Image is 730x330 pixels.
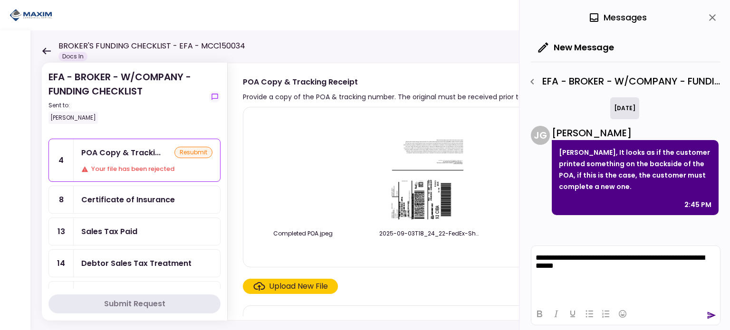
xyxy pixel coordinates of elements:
[49,139,74,181] div: 4
[531,246,720,302] iframe: Rich Text Area
[610,97,639,119] div: [DATE]
[552,126,719,140] div: [PERSON_NAME]
[48,101,205,110] div: Sent to:
[48,70,205,124] div: EFA - BROKER - W/COMPANY - FUNDING CHECKLIST
[581,307,597,321] button: Bullet list
[48,217,221,245] a: 13Sales Tax Paid
[243,279,338,294] span: Click here to upload the required document
[548,307,564,321] button: Italic
[559,147,711,192] p: [PERSON_NAME], It looks as if the customer printed something on the backside of the POA, if this ...
[524,74,720,90] div: EFA - BROKER - W/COMPANY - FUNDING CHECKLIST - POA Copy & Tracking Receipt
[81,147,161,159] div: POA Copy & Tracking Receipt
[174,147,212,158] div: resubmit
[48,249,221,277] a: 14Debtor Sales Tax Treatment
[588,10,647,25] div: Messages
[81,226,137,237] div: Sales Tax Paid
[48,294,221,313] button: Submit Request
[81,194,175,206] div: Certificate of Insurance
[269,281,328,292] div: Upload New File
[243,76,552,88] div: POA Copy & Tracking Receipt
[48,139,221,182] a: 4POA Copy & Tracking ReceiptresubmitYour file has been rejected
[48,112,98,124] div: [PERSON_NAME]
[704,9,720,26] button: close
[49,282,74,309] div: 16
[48,281,221,309] a: 16Broker Commission & Fees Invoice
[58,40,245,52] h1: BROKER'S FUNDING CHECKLIST - EFA - MCC150034
[49,250,74,277] div: 14
[253,315,415,327] div: Add files you've already uploaded to My AIO
[243,91,552,103] div: Provide a copy of the POA & tracking number. The original must be received prior to funding.
[598,307,614,321] button: Numbered list
[81,164,212,174] div: Your file has been rejected
[209,91,221,103] button: show-messages
[615,307,631,321] button: Emojis
[531,307,547,321] button: Bold
[48,186,221,214] a: 8Certificate of Insurance
[227,63,711,321] div: POA Copy & Tracking ReceiptProvide a copy of the POA & tracking number. The original must be rece...
[707,311,716,320] button: send
[531,35,622,60] button: New Message
[684,199,711,210] div: 2:45 PM
[565,307,581,321] button: Underline
[531,126,550,145] div: J G
[10,8,52,22] img: Partner icon
[379,229,479,238] div: 2025-09-03T18_24_22-FedEx-Shipping-Label.pdf
[253,229,353,238] div: Completed POA.jpeg
[81,257,192,269] div: Debtor Sales Tax Treatment
[415,313,430,328] button: more
[58,52,87,61] div: Docs In
[104,298,165,310] div: Submit Request
[49,218,74,245] div: 13
[49,186,74,213] div: 8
